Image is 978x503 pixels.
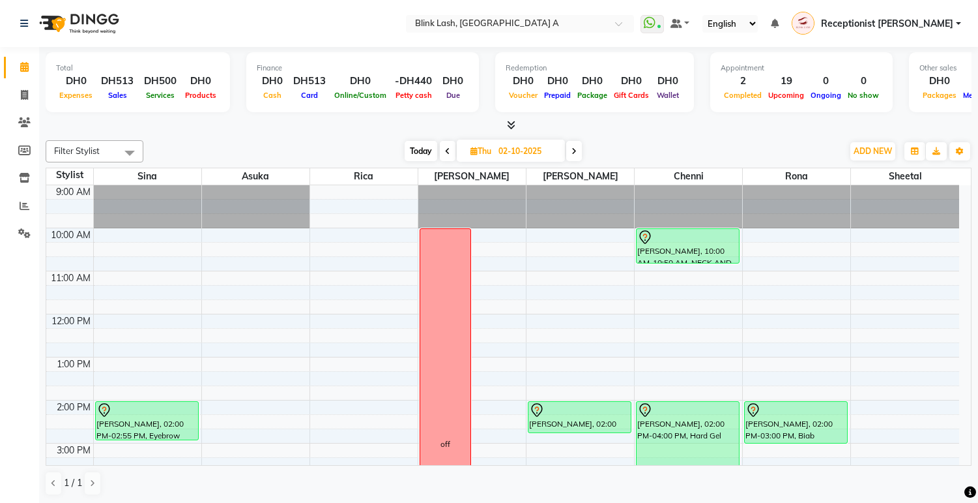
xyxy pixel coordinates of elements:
span: chenni [635,168,742,185]
span: Today [405,141,437,161]
span: Voucher [506,91,541,100]
div: 11:00 AM [48,271,93,285]
span: Sales [105,91,130,100]
span: Rica [310,168,418,185]
div: DH0 [611,74,652,89]
span: Online/Custom [331,91,390,100]
div: Finance [257,63,468,74]
span: Prepaid [541,91,574,100]
button: ADD NEW [850,142,895,160]
div: Total [56,63,220,74]
div: 2 [721,74,765,89]
span: Gift Cards [611,91,652,100]
div: [PERSON_NAME], 02:00 PM-04:00 PM, Hard Gel [637,402,739,487]
span: Card [298,91,321,100]
div: [PERSON_NAME], 02:00 PM-02:55 PM, Eyebrow Threading [96,402,198,440]
div: DH0 [652,74,683,89]
div: DH0 [541,74,574,89]
div: [PERSON_NAME], 02:00 PM-02:45 PM, Gellish Pedicure [528,402,631,433]
span: Products [182,91,220,100]
div: DH513 [288,74,331,89]
div: 19 [765,74,807,89]
span: Petty cash [392,91,435,100]
span: Services [143,91,178,100]
span: Ongoing [807,91,844,100]
div: DH0 [331,74,390,89]
div: DH0 [437,74,468,89]
span: Upcoming [765,91,807,100]
div: DH500 [139,74,182,89]
div: 12:00 PM [49,314,93,328]
span: [PERSON_NAME] [526,168,634,185]
div: Appointment [721,63,882,74]
span: Cash [260,91,285,100]
div: Stylist [46,168,93,182]
div: Redemption [506,63,683,74]
span: Receptionist [PERSON_NAME] [821,17,953,31]
span: Thu [467,146,495,156]
div: DH0 [56,74,96,89]
div: [PERSON_NAME], 10:00 AM-10:50 AM, NECK AND SHOULDER [637,229,739,263]
div: 0 [807,74,844,89]
span: Package [574,91,611,100]
div: off [440,438,450,450]
span: Filter Stylist [54,145,100,156]
div: 0 [844,74,882,89]
span: 1 / 1 [64,476,82,490]
input: 2025-10-02 [495,142,560,161]
span: Due [443,91,463,100]
div: DH0 [506,74,541,89]
div: DH0 [919,74,960,89]
div: 1:00 PM [54,358,93,371]
div: [PERSON_NAME], 02:00 PM-03:00 PM, Biab [745,402,847,443]
span: Asuka [202,168,309,185]
img: logo [33,5,122,42]
div: 2:00 PM [54,401,93,414]
div: DH513 [96,74,139,89]
span: [PERSON_NAME] [418,168,526,185]
span: No show [844,91,882,100]
span: Packages [919,91,960,100]
div: 3:00 PM [54,444,93,457]
div: 9:00 AM [53,185,93,199]
span: Wallet [654,91,682,100]
span: Sina [94,168,201,185]
div: DH0 [574,74,611,89]
span: Rona [743,168,850,185]
span: Completed [721,91,765,100]
div: DH0 [257,74,288,89]
div: DH0 [182,74,220,89]
span: sheetal [851,168,959,185]
span: Expenses [56,91,96,100]
div: 10:00 AM [48,228,93,242]
div: -DH440 [390,74,437,89]
span: ADD NEW [854,146,892,156]
img: Receptionist lyn [792,12,814,35]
